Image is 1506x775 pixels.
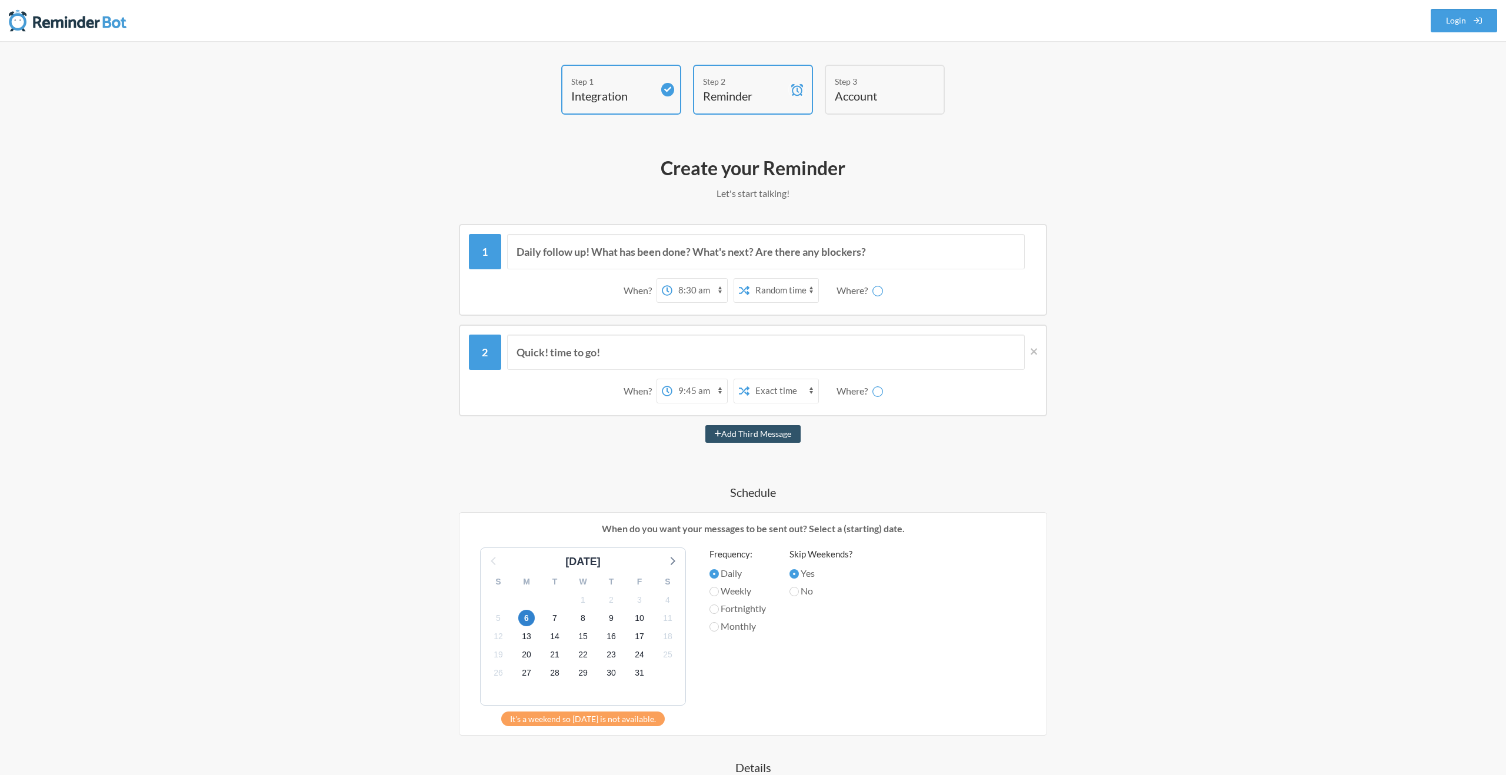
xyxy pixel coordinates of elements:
img: Reminder Bot [9,9,126,32]
span: Friday, November 28, 2025 [547,665,563,682]
span: Sunday, November 30, 2025 [603,665,619,682]
label: No [789,584,852,598]
span: Monday, December 1, 2025 [631,665,648,682]
h2: Create your Reminder [412,156,1094,181]
span: Wednesday, November 5, 2025 [490,610,507,626]
span: Saturday, November 1, 2025 [575,592,591,608]
span: Tuesday, November 4, 2025 [659,592,676,608]
div: [DATE] [561,554,605,570]
span: Thursday, November 13, 2025 [518,629,535,645]
h4: Integration [571,88,654,104]
label: Frequency: [709,547,766,561]
label: Daily [709,566,766,580]
label: Skip Weekends? [789,547,852,561]
span: Thursday, November 27, 2025 [518,665,535,682]
label: Fortnightly [709,602,766,616]
span: Friday, November 7, 2025 [547,610,563,626]
div: Where? [837,379,872,403]
div: S [654,573,682,591]
span: Saturday, November 22, 2025 [575,647,591,663]
span: Tuesday, November 25, 2025 [659,647,676,663]
div: Step 1 [571,75,654,88]
span: Saturday, November 29, 2025 [575,665,591,682]
h4: Account [835,88,917,104]
input: Yes [789,569,799,579]
label: Monthly [709,619,766,633]
p: When do you want your messages to be sent out? Select a (starting) date. [468,522,1038,536]
span: Sunday, November 9, 2025 [603,610,619,626]
span: Friday, November 21, 2025 [547,647,563,663]
div: Step 2 [703,75,785,88]
div: Step 3 [835,75,917,88]
div: F [625,573,654,591]
a: Login [1431,9,1498,32]
div: It's a weekend so [DATE] is not available. [501,711,665,726]
div: When? [624,278,657,303]
span: Sunday, November 23, 2025 [603,647,619,663]
input: Message [507,234,1025,269]
div: S [484,573,512,591]
label: Weekly [709,584,766,598]
p: Let's start talking! [412,186,1094,201]
span: Saturday, November 8, 2025 [575,610,591,626]
input: No [789,587,799,596]
div: W [569,573,597,591]
span: Wednesday, November 19, 2025 [490,647,507,663]
input: Message [507,335,1025,370]
h4: Schedule [412,484,1094,500]
div: T [541,573,569,591]
input: Weekly [709,587,719,596]
span: Friday, November 14, 2025 [547,629,563,645]
span: Monday, November 17, 2025 [631,629,648,645]
span: Tuesday, November 11, 2025 [659,610,676,626]
span: Monday, November 10, 2025 [631,610,648,626]
span: Wednesday, November 26, 2025 [490,665,507,682]
div: T [597,573,625,591]
h4: Reminder [703,88,785,104]
div: Where? [837,278,872,303]
span: Sunday, November 2, 2025 [603,592,619,608]
input: Daily [709,569,719,579]
div: When? [624,379,657,403]
input: Monthly [709,622,719,632]
button: Add Third Message [705,425,801,443]
span: Saturday, November 15, 2025 [575,629,591,645]
span: Thursday, November 20, 2025 [518,647,535,663]
span: Thursday, November 6, 2025 [518,610,535,626]
span: Wednesday, November 12, 2025 [490,629,507,645]
input: Fortnightly [709,604,719,614]
label: Yes [789,566,852,580]
span: Monday, November 3, 2025 [631,592,648,608]
span: Monday, November 24, 2025 [631,647,648,663]
div: M [512,573,541,591]
span: Tuesday, November 18, 2025 [659,629,676,645]
span: Sunday, November 16, 2025 [603,629,619,645]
